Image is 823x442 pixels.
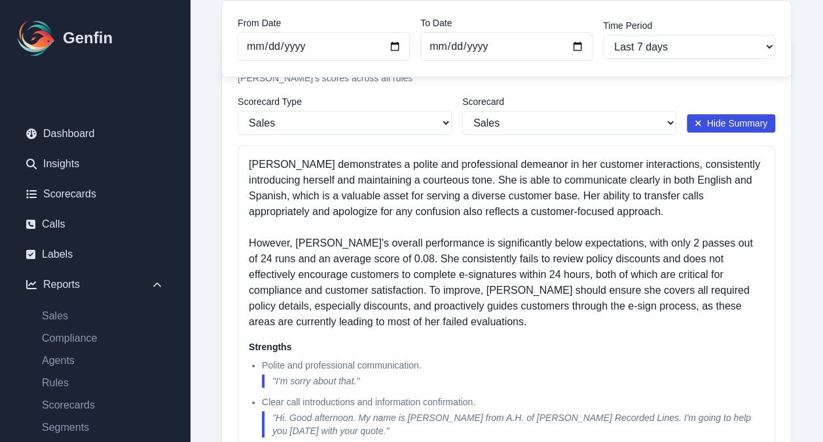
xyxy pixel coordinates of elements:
h1: Genfin [63,28,113,49]
label: From Date [238,16,410,30]
div: Reports [16,271,174,298]
a: Rules [31,375,174,391]
label: To Date [420,16,593,30]
blockquote: " Hi. Good afternoon. My name is [PERSON_NAME] from A.H. of [PERSON_NAME] Recorded Lines. I'm goi... [262,411,764,437]
a: Sales [31,308,174,324]
a: Scorecards [31,397,174,413]
p: Clear call introductions and information confirmation. [262,395,764,409]
p: Polite and professional communication. [262,359,764,372]
label: Scorecard Type [238,95,452,108]
a: Dashboard [16,121,174,147]
button: Hide Summary [687,114,775,132]
a: Compliance [31,331,174,346]
a: Scorecards [16,181,174,207]
a: Calls [16,211,174,237]
blockquote: " I'm sorry about that. " [262,374,764,388]
a: Labels [16,241,174,268]
h5: Strengths [249,340,764,353]
a: Segments [31,420,174,435]
a: Agents [31,353,174,369]
a: Insights [16,151,174,177]
img: Logo [16,17,58,59]
p: [PERSON_NAME] demonstrates a polite and professional demeanor in her customer interactions, consi... [249,157,764,330]
p: [PERSON_NAME] 's scores across all rules [238,71,775,85]
label: Time Period [603,19,775,32]
span: Hide Summary [706,117,767,130]
label: Scorecard [462,95,676,108]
